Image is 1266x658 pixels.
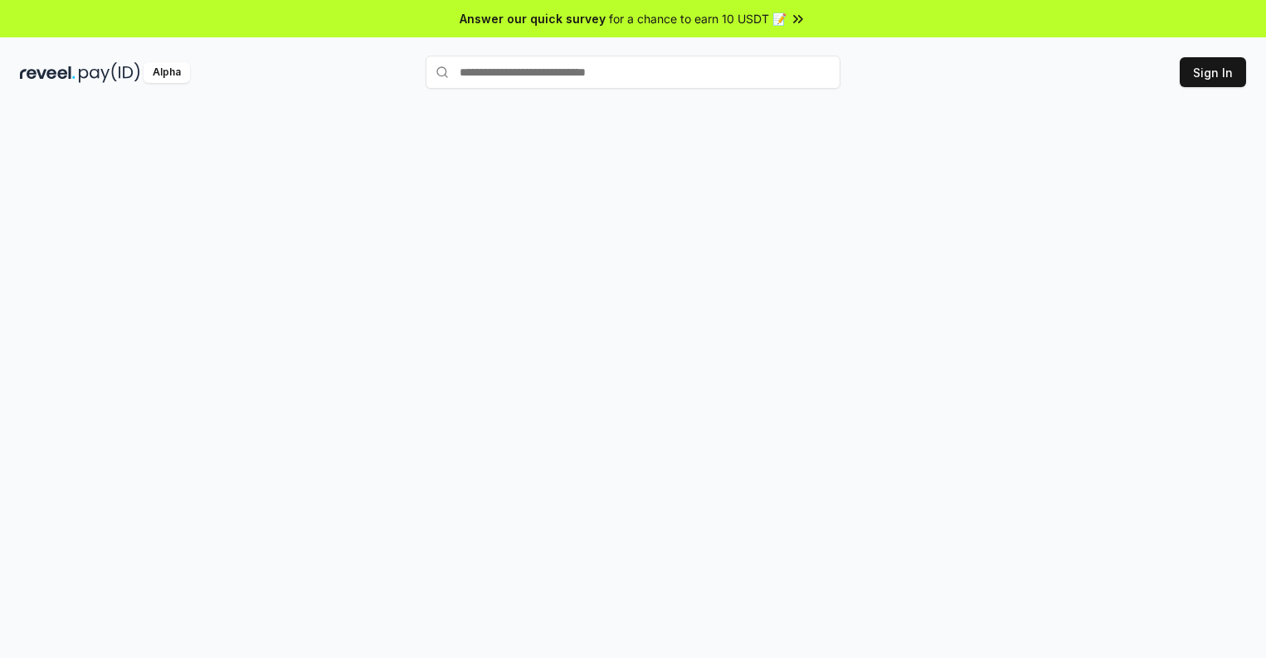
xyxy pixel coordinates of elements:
[1180,57,1246,87] button: Sign In
[460,10,606,27] span: Answer our quick survey
[144,62,190,83] div: Alpha
[79,62,140,83] img: pay_id
[609,10,786,27] span: for a chance to earn 10 USDT 📝
[20,62,75,83] img: reveel_dark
